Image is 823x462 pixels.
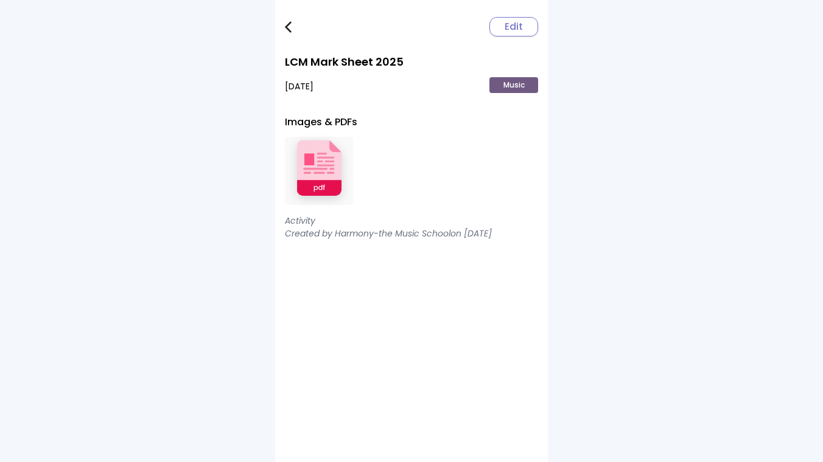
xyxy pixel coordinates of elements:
[285,215,538,227] p: Activity
[489,17,538,36] button: Edit
[285,227,538,240] p: Created by Harmony-the Music School on [DATE]
[285,117,538,127] h2: Images & PDFs
[285,80,313,93] p: [DATE]
[489,77,538,93] p: Music
[505,19,523,34] span: Edit
[285,53,538,70] h1: LCM Mark Sheet 2025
